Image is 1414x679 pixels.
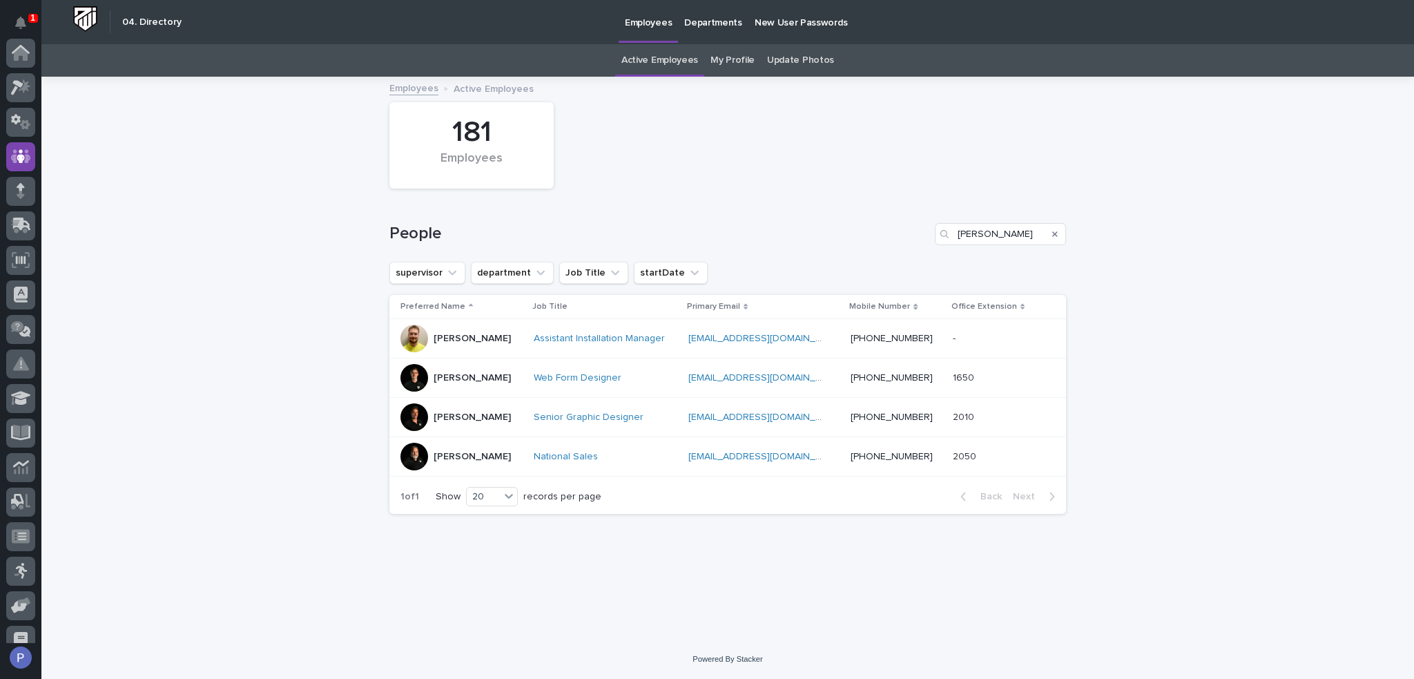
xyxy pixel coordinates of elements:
[851,334,933,343] a: [PHONE_NUMBER]
[687,299,740,314] p: Primary Email
[621,44,698,77] a: Active Employees
[1007,490,1066,503] button: Next
[851,452,933,461] a: [PHONE_NUMBER]
[849,299,910,314] p: Mobile Number
[389,224,929,244] h1: People
[122,17,182,28] h2: 04. Directory
[6,643,35,672] button: users-avatar
[534,412,643,423] a: Senior Graphic Designer
[30,13,35,23] p: 1
[534,451,598,463] a: National Sales
[532,299,568,314] p: Job Title
[471,262,554,284] button: department
[851,412,933,422] a: [PHONE_NUMBER]
[389,358,1066,398] tr: [PERSON_NAME]Web Form Designer [EMAIL_ADDRESS][DOMAIN_NAME] [PHONE_NUMBER]16501650
[72,6,98,32] img: Workspace Logo
[436,491,461,503] p: Show
[851,373,933,383] a: [PHONE_NUMBER]
[389,480,430,514] p: 1 of 1
[935,223,1066,245] input: Search
[953,370,977,384] p: 1650
[972,492,1002,501] span: Back
[534,333,665,345] a: Assistant Installation Manager
[559,262,628,284] button: Job Title
[1013,492,1043,501] span: Next
[688,452,844,461] a: [EMAIL_ADDRESS][DOMAIN_NAME]
[434,333,511,345] p: [PERSON_NAME]
[710,44,755,77] a: My Profile
[434,372,511,384] p: [PERSON_NAME]
[693,655,762,663] a: Powered By Stacker
[454,80,534,95] p: Active Employees
[523,491,601,503] p: records per page
[949,490,1007,503] button: Back
[434,451,511,463] p: [PERSON_NAME]
[6,8,35,37] button: Notifications
[688,334,844,343] a: [EMAIL_ADDRESS][DOMAIN_NAME]
[434,412,511,423] p: [PERSON_NAME]
[389,262,465,284] button: supervisor
[413,115,530,150] div: 181
[953,330,958,345] p: -
[389,319,1066,358] tr: [PERSON_NAME]Assistant Installation Manager [EMAIL_ADDRESS][DOMAIN_NAME] [PHONE_NUMBER]--
[413,151,530,180] div: Employees
[688,412,844,422] a: [EMAIL_ADDRESS][DOMAIN_NAME]
[767,44,834,77] a: Update Photos
[953,409,977,423] p: 2010
[953,448,979,463] p: 2050
[951,299,1017,314] p: Office Extension
[534,372,621,384] a: Web Form Designer
[467,490,500,504] div: 20
[389,398,1066,437] tr: [PERSON_NAME]Senior Graphic Designer [EMAIL_ADDRESS][DOMAIN_NAME] [PHONE_NUMBER]20102010
[688,373,844,383] a: [EMAIL_ADDRESS][DOMAIN_NAME]
[400,299,465,314] p: Preferred Name
[17,17,35,39] div: Notifications1
[389,79,438,95] a: Employees
[389,437,1066,477] tr: [PERSON_NAME]National Sales [EMAIL_ADDRESS][DOMAIN_NAME] [PHONE_NUMBER]20502050
[634,262,708,284] button: startDate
